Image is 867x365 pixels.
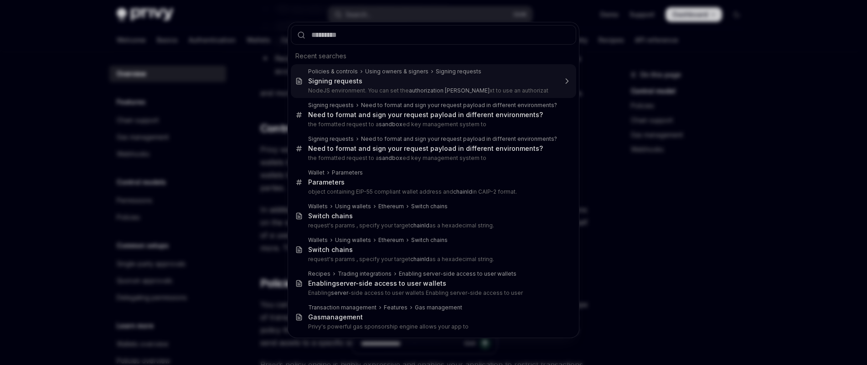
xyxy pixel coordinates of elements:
[379,154,403,161] b: sandbox
[453,188,472,195] b: chainId
[379,121,403,128] b: sandbox
[308,289,557,297] p: Enabling -side access to user wallets Enabling server-side access to user
[410,222,429,229] b: chainId
[409,87,490,94] b: authorization [PERSON_NAME]
[378,203,404,210] div: Ethereum
[308,256,557,263] p: request's params , specify your target as a hexadecimal string.
[308,236,328,244] div: Wallets
[335,203,371,210] div: Using wallets
[361,135,557,143] div: Need to format and sign your request payload in different environments?
[308,111,543,119] div: Need to format and sign your request payload in different environments?
[308,304,377,311] div: Transaction management
[308,144,543,153] div: Need to format and sign your request payload in different environments?
[335,236,371,244] div: Using wallets
[308,313,321,321] b: Gas
[436,68,481,75] div: Signing requests
[415,304,462,311] div: Gas management
[308,212,353,220] div: Switch chains
[331,289,348,296] b: server
[308,77,362,85] div: Signing requests
[308,279,446,288] div: Enabling -side access to user wallets
[308,135,354,143] div: Signing requests
[336,279,356,287] b: server
[308,222,557,229] p: request's params , specify your target as a hexadecimal string.
[308,188,557,195] p: object containing EIP-55 compliant wallet address and in CAIP-2 format.
[411,203,448,210] div: Switch chains
[378,236,404,244] div: Ethereum
[308,313,363,321] div: management
[361,102,557,109] div: Need to format and sign your request payload in different environments?
[308,323,557,330] p: Privy's powerful gas sponsorship engine allows your app to
[308,68,358,75] div: Policies & controls
[384,304,408,311] div: Features
[308,203,328,210] div: Wallets
[308,154,557,162] p: the formatted request to a ed key management system to
[308,102,354,109] div: Signing requests
[365,68,428,75] div: Using owners & signers
[332,169,363,176] div: Parameters
[308,270,330,278] div: Recipes
[410,256,429,262] b: chainId
[411,236,448,244] div: Switch chains
[308,178,345,186] div: Parameters
[308,121,557,128] p: the formatted request to a ed key management system to
[308,246,353,254] div: Switch chains
[308,169,325,176] div: Wallet
[399,270,516,278] div: Enabling server-side access to user wallets
[295,51,346,61] span: Recent searches
[338,270,392,278] div: Trading integrations
[308,87,557,94] p: NodeJS environment. You can set the xt to use an authorizat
